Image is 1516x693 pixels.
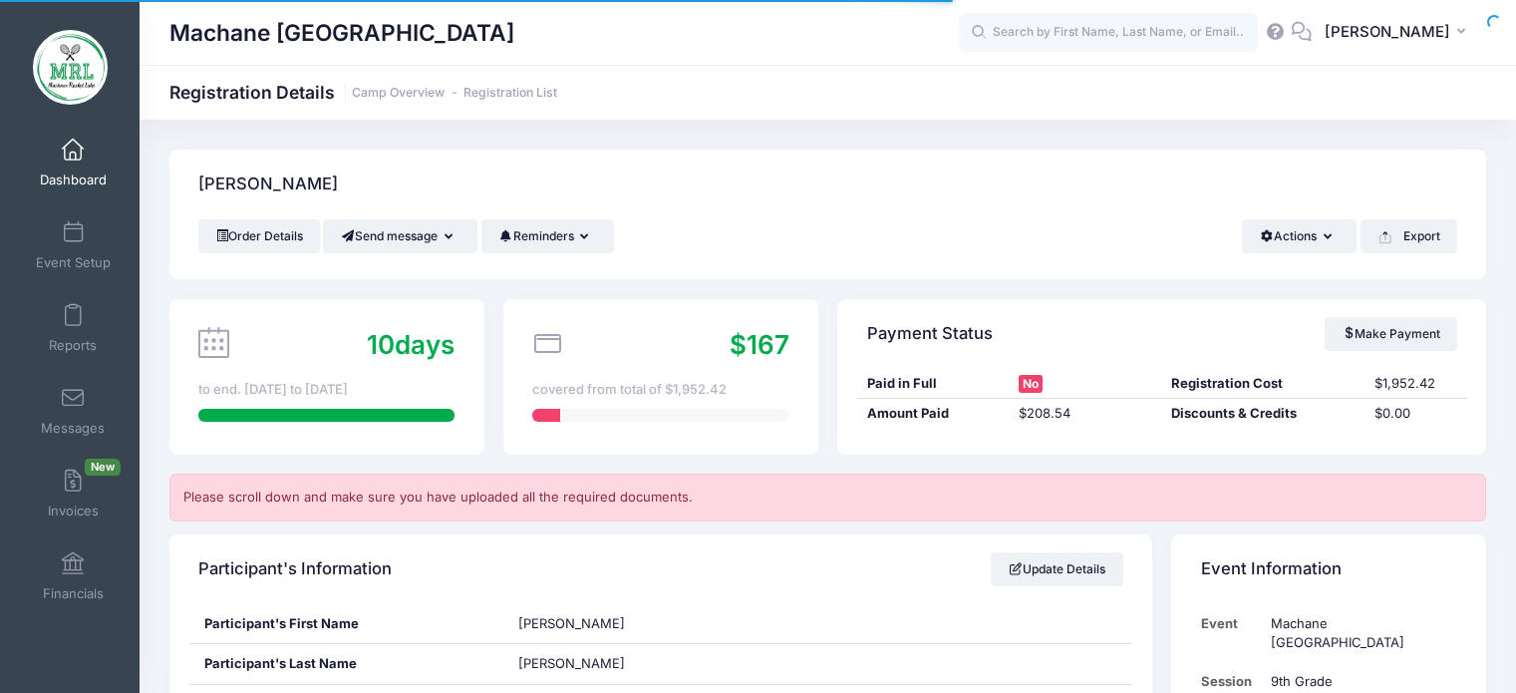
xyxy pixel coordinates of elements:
h4: [PERSON_NAME] [198,157,338,213]
td: Event [1201,604,1262,663]
span: Event Setup [36,254,111,271]
a: Order Details [198,219,320,253]
button: [PERSON_NAME] [1312,10,1486,56]
div: Registration Cost [1162,374,1365,394]
span: New [85,459,121,476]
div: covered from total of $1,952.42 [532,380,788,400]
span: Invoices [48,503,99,520]
span: [PERSON_NAME] [518,655,625,671]
span: Dashboard [40,172,107,188]
span: No [1019,375,1043,393]
div: Please scroll down and make sure you have uploaded all the required documents. [169,474,1486,521]
span: [PERSON_NAME] [518,615,625,631]
div: Amount Paid [857,404,1010,424]
div: $0.00 [1365,404,1467,424]
a: InvoicesNew [26,459,121,528]
img: Machane Racket Lake [33,30,108,105]
a: Reports [26,293,121,363]
span: Messages [41,420,105,437]
a: Update Details [991,552,1123,586]
a: Messages [26,376,121,446]
a: Registration List [463,86,557,101]
div: Paid in Full [857,374,1010,394]
a: Make Payment [1325,317,1457,351]
span: 10 [367,329,395,360]
h4: Participant's Information [198,540,392,597]
h4: Event Information [1201,540,1342,597]
div: Participant's First Name [189,604,504,644]
td: Machane [GEOGRAPHIC_DATA] [1261,604,1456,663]
div: to end. [DATE] to [DATE] [198,380,455,400]
button: Reminders [481,219,614,253]
span: Reports [49,337,97,354]
button: Send message [323,219,477,253]
h4: Payment Status [867,305,993,362]
a: Dashboard [26,128,121,197]
input: Search by First Name, Last Name, or Email... [959,13,1258,53]
button: Actions [1242,219,1357,253]
a: Financials [26,541,121,611]
span: [PERSON_NAME] [1325,21,1450,43]
a: Camp Overview [352,86,445,101]
div: $208.54 [1010,404,1162,424]
h1: Machane [GEOGRAPHIC_DATA] [169,10,514,56]
span: Financials [43,585,104,602]
h1: Registration Details [169,82,557,103]
a: Event Setup [26,210,121,280]
div: $1,952.42 [1365,374,1467,394]
button: Export [1361,219,1457,253]
div: Participant's Last Name [189,644,504,684]
div: Discounts & Credits [1162,404,1365,424]
span: $167 [730,329,789,360]
div: days [367,325,455,364]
